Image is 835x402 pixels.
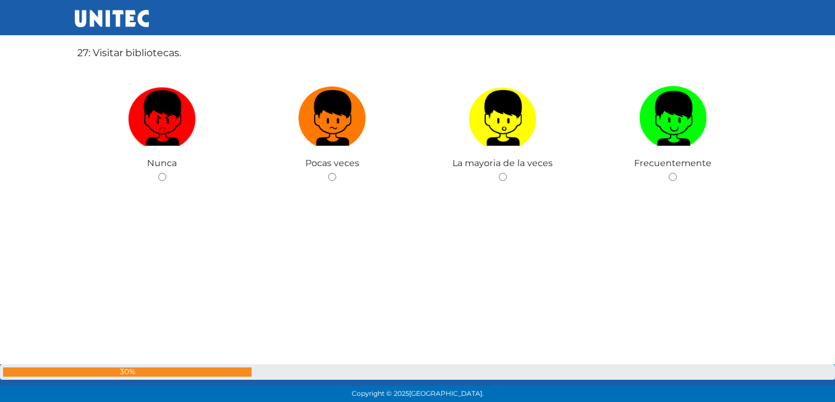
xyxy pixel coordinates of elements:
[147,157,177,169] span: Nunca
[468,82,536,146] img: La mayoria de la veces
[639,82,707,146] img: Frecuentemente
[77,46,181,61] label: 27: Visitar bibliotecas.
[409,390,483,398] span: [GEOGRAPHIC_DATA].
[305,157,359,169] span: Pocas veces
[634,157,711,169] span: Frecuentemente
[128,82,196,146] img: Nunca
[3,367,252,377] div: 30%
[75,10,149,27] img: UNITEC
[299,82,367,146] img: Pocas veces
[452,157,553,169] span: La mayoria de la veces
